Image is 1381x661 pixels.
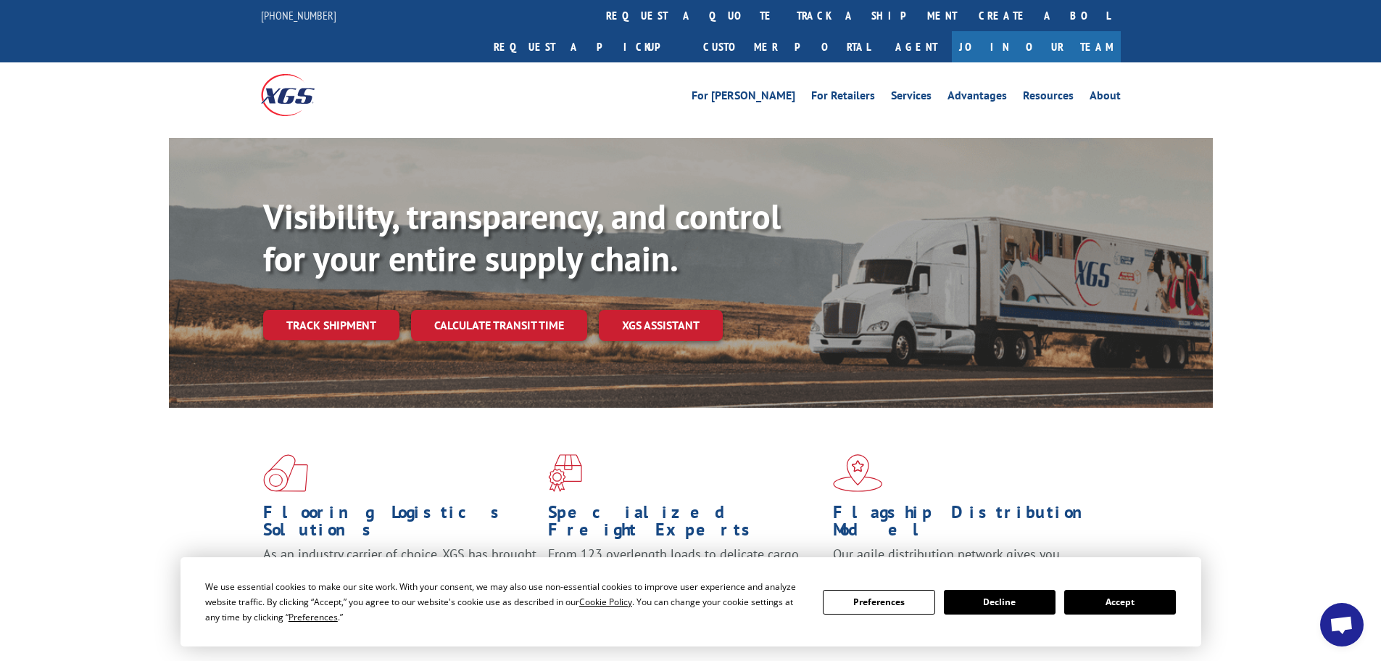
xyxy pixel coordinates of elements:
[944,590,1056,615] button: Decline
[263,504,537,546] h1: Flooring Logistics Solutions
[1064,590,1176,615] button: Accept
[823,590,934,615] button: Preferences
[263,194,781,281] b: Visibility, transparency, and control for your entire supply chain.
[947,90,1007,106] a: Advantages
[891,90,932,106] a: Services
[548,454,582,492] img: xgs-icon-focused-on-flooring-red
[263,546,536,597] span: As an industry carrier of choice, XGS has brought innovation and dedication to flooring logistics...
[483,31,692,62] a: Request a pickup
[181,557,1201,646] div: Cookie Consent Prompt
[599,310,723,341] a: XGS ASSISTANT
[833,454,883,492] img: xgs-icon-flagship-distribution-model-red
[263,310,399,340] a: Track shipment
[289,611,338,623] span: Preferences
[205,579,805,625] div: We use essential cookies to make our site work. With your consent, we may also use non-essential ...
[1090,90,1121,106] a: About
[579,596,632,608] span: Cookie Policy
[881,31,952,62] a: Agent
[952,31,1121,62] a: Join Our Team
[692,31,881,62] a: Customer Portal
[411,310,587,341] a: Calculate transit time
[1023,90,1074,106] a: Resources
[263,454,308,492] img: xgs-icon-total-supply-chain-intelligence-red
[692,90,795,106] a: For [PERSON_NAME]
[833,504,1107,546] h1: Flagship Distribution Model
[811,90,875,106] a: For Retailers
[548,546,822,610] p: From 123 overlength loads to delicate cargo, our experienced staff knows the best way to move you...
[1320,603,1364,646] a: Open chat
[833,546,1100,580] span: Our agile distribution network gives you nationwide inventory management on demand.
[548,504,822,546] h1: Specialized Freight Experts
[261,8,336,22] a: [PHONE_NUMBER]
